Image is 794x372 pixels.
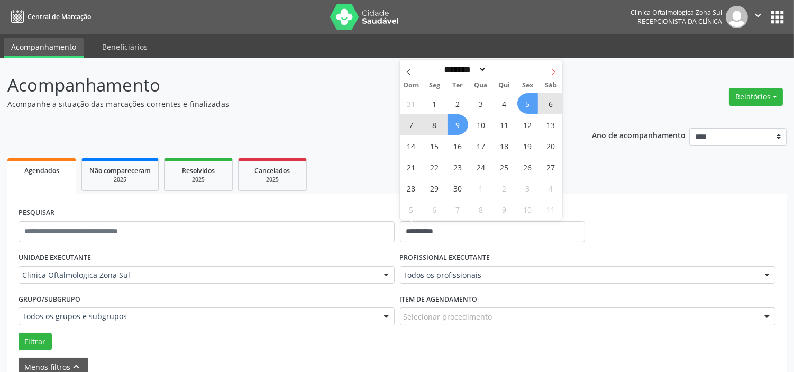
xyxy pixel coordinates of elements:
[172,176,225,184] div: 2025
[404,311,492,322] span: Selecionar procedimento
[541,114,561,135] span: Setembro 13, 2025
[448,199,468,220] span: Outubro 7, 2025
[89,176,151,184] div: 2025
[19,250,91,266] label: UNIDADE EXECUTANTE
[401,93,422,114] span: Agosto 31, 2025
[494,157,515,177] span: Setembro 25, 2025
[541,93,561,114] span: Setembro 6, 2025
[448,114,468,135] span: Setembro 9, 2025
[448,135,468,156] span: Setembro 16, 2025
[494,199,515,220] span: Outubro 9, 2025
[400,250,490,266] label: PROFISSIONAL EXECUTANTE
[494,135,515,156] span: Setembro 18, 2025
[517,114,538,135] span: Setembro 12, 2025
[446,82,470,89] span: Ter
[7,72,553,98] p: Acompanhamento
[592,128,686,141] p: Ano de acompanhamento
[487,64,522,75] input: Year
[401,178,422,198] span: Setembro 28, 2025
[400,291,478,307] label: Item de agendamento
[517,199,538,220] span: Outubro 10, 2025
[401,135,422,156] span: Setembro 14, 2025
[471,199,491,220] span: Outubro 8, 2025
[24,166,59,175] span: Agendados
[539,82,562,89] span: Sáb
[471,135,491,156] span: Setembro 17, 2025
[471,93,491,114] span: Setembro 3, 2025
[400,82,423,89] span: Dom
[541,157,561,177] span: Setembro 27, 2025
[494,178,515,198] span: Outubro 2, 2025
[7,98,553,110] p: Acompanhe a situação das marcações correntes e finalizadas
[470,82,493,89] span: Qua
[19,205,54,221] label: PESQUISAR
[631,8,722,17] div: Clinica Oftalmologica Zona Sul
[4,38,84,58] a: Acompanhamento
[494,93,515,114] span: Setembro 4, 2025
[448,157,468,177] span: Setembro 23, 2025
[541,178,561,198] span: Outubro 4, 2025
[424,114,445,135] span: Setembro 8, 2025
[7,8,91,25] a: Central de Marcação
[541,199,561,220] span: Outubro 11, 2025
[424,93,445,114] span: Setembro 1, 2025
[404,270,754,280] span: Todos os profissionais
[424,178,445,198] span: Setembro 29, 2025
[471,178,491,198] span: Outubro 1, 2025
[182,166,215,175] span: Resolvidos
[441,64,487,75] select: Month
[752,10,764,21] i: 
[89,166,151,175] span: Não compareceram
[517,93,538,114] span: Setembro 5, 2025
[448,93,468,114] span: Setembro 2, 2025
[517,157,538,177] span: Setembro 26, 2025
[541,135,561,156] span: Setembro 20, 2025
[424,135,445,156] span: Setembro 15, 2025
[517,135,538,156] span: Setembro 19, 2025
[516,82,539,89] span: Sex
[448,178,468,198] span: Setembro 30, 2025
[19,291,80,307] label: Grupo/Subgrupo
[424,199,445,220] span: Outubro 6, 2025
[424,157,445,177] span: Setembro 22, 2025
[494,114,515,135] span: Setembro 11, 2025
[22,311,373,322] span: Todos os grupos e subgrupos
[255,166,290,175] span: Cancelados
[95,38,155,56] a: Beneficiários
[492,82,516,89] span: Qui
[517,178,538,198] span: Outubro 3, 2025
[401,114,422,135] span: Setembro 7, 2025
[471,114,491,135] span: Setembro 10, 2025
[401,199,422,220] span: Outubro 5, 2025
[726,6,748,28] img: img
[768,8,787,26] button: apps
[471,157,491,177] span: Setembro 24, 2025
[401,157,422,177] span: Setembro 21, 2025
[22,270,373,280] span: Clinica Oftalmologica Zona Sul
[28,12,91,21] span: Central de Marcação
[729,88,783,106] button: Relatórios
[423,82,446,89] span: Seg
[19,333,52,351] button: Filtrar
[637,17,722,26] span: Recepcionista da clínica
[748,6,768,28] button: 
[246,176,299,184] div: 2025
